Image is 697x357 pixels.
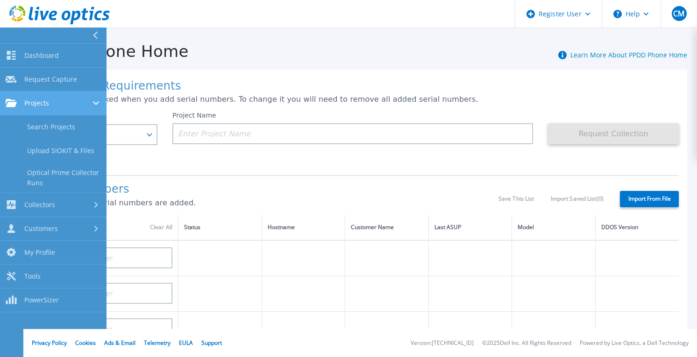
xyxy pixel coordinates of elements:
a: Learn More About PPDD Phone Home [570,50,687,59]
input: Enter Project Name [172,123,533,144]
h1: Serial Numbers [42,183,498,196]
span: Customers [24,224,58,233]
th: Last ASUP [428,215,512,240]
a: Cookies [75,339,96,347]
span: My Profile [24,248,55,257]
span: Tools [24,272,41,280]
button: Request Collection [548,123,679,144]
span: Dashboard [24,51,59,60]
label: Import From File [620,191,679,207]
span: CM [673,10,684,17]
label: Project Name [172,112,216,119]
li: © 2025 Dell Inc. All Rights Reserved [482,340,571,346]
li: Version: [TECHNICAL_ID] [411,340,474,346]
a: Telemetry [144,339,171,347]
th: Status [178,215,262,240]
span: Collectors [24,201,55,209]
p: Timeframe is locked when you add serial numbers. To change it you will need to remove all added s... [42,95,679,104]
span: PowerSizer [24,296,59,304]
p: 0 of 20 (max) serial numbers are added. [42,199,498,207]
a: Support [201,339,222,347]
a: Privacy Policy [32,339,67,347]
a: EULA [179,339,193,347]
a: Ads & Email [104,339,135,347]
span: Request Capture [24,75,77,84]
th: Model [512,215,596,240]
h1: Collection Requirements [42,80,679,93]
input: Enter Serial Number [42,318,172,339]
th: Customer Name [345,215,429,240]
th: Hostname [262,215,345,240]
input: Enter Serial Number [42,283,172,304]
input: Enter Serial Number [42,247,172,268]
span: Projects [24,99,49,107]
div: Serial Number [47,222,172,232]
li: Powered by Live Optics, a Dell Technology [580,340,689,346]
th: DDOS Version [595,215,679,240]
